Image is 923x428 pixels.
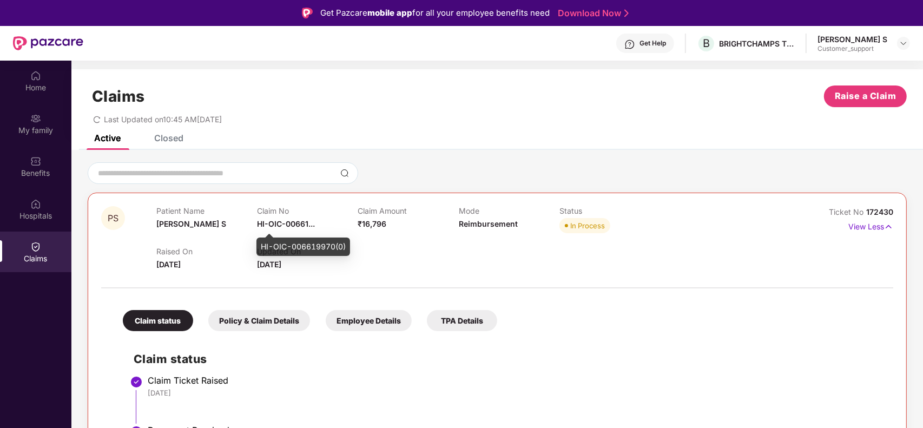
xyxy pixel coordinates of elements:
[257,219,315,228] span: HI-OIC-00661...
[358,219,386,228] span: ₹16,796
[134,350,882,368] h2: Claim status
[302,8,313,18] img: Logo
[30,241,41,252] img: svg+xml;base64,PHN2ZyBpZD0iQ2xhaW0iIHhtbG5zPSJodHRwOi8vd3d3LnczLm9yZy8yMDAwL3N2ZyIgd2lkdGg9IjIwIi...
[624,39,635,50] img: svg+xml;base64,PHN2ZyBpZD0iSGVscC0zMngzMiIgeG1sbnM9Imh0dHA6Ly93d3cudzMub3JnLzIwMDAvc3ZnIiB3aWR0aD...
[30,113,41,124] img: svg+xml;base64,PHN2ZyB3aWR0aD0iMjAiIGhlaWdodD0iMjAiIHZpZXdCb3g9IjAgMCAyMCAyMCIgZmlsbD0ibm9uZSIgeG...
[123,310,193,331] div: Claim status
[30,156,41,167] img: svg+xml;base64,PHN2ZyBpZD0iQmVuZWZpdHMiIHhtbG5zPSJodHRwOi8vd3d3LnczLm9yZy8yMDAwL3N2ZyIgd2lkdGg9Ij...
[459,219,518,228] span: Reimbursement
[93,115,101,124] span: redo
[866,207,893,216] span: 172430
[559,206,660,215] p: Status
[154,133,183,143] div: Closed
[108,214,118,223] span: PS
[257,260,281,269] span: [DATE]
[719,38,795,49] div: BRIGHTCHAMPS TECH PRIVATE LIMITED
[156,260,181,269] span: [DATE]
[13,36,83,50] img: New Pazcare Logo
[427,310,497,331] div: TPA Details
[320,6,550,19] div: Get Pazcare for all your employee benefits need
[256,238,350,256] div: HI-OIC-006619970(0)
[367,8,412,18] strong: mobile app
[30,70,41,81] img: svg+xml;base64,PHN2ZyBpZD0iSG9tZSIgeG1sbnM9Imh0dHA6Ly93d3cudzMub3JnLzIwMDAvc3ZnIiB3aWR0aD0iMjAiIG...
[558,8,625,19] a: Download Now
[156,219,226,228] span: [PERSON_NAME] S
[326,310,412,331] div: Employee Details
[257,206,358,215] p: Claim No
[459,206,559,215] p: Mode
[817,44,887,53] div: Customer_support
[570,220,605,231] div: In Process
[835,89,896,103] span: Raise a Claim
[899,39,908,48] img: svg+xml;base64,PHN2ZyBpZD0iRHJvcGRvd24tMzJ4MzIiIHhtbG5zPSJodHRwOi8vd3d3LnczLm9yZy8yMDAwL3N2ZyIgd2...
[624,8,629,19] img: Stroke
[340,169,349,177] img: svg+xml;base64,PHN2ZyBpZD0iU2VhcmNoLTMyeDMyIiB4bWxucz0iaHR0cDovL3d3dy53My5vcmcvMjAwMC9zdmciIHdpZH...
[104,115,222,124] span: Last Updated on 10:45 AM[DATE]
[358,206,458,215] p: Claim Amount
[92,87,145,106] h1: Claims
[94,133,121,143] div: Active
[817,34,887,44] div: [PERSON_NAME] S
[148,388,882,398] div: [DATE]
[30,199,41,209] img: svg+xml;base64,PHN2ZyBpZD0iSG9zcGl0YWxzIiB4bWxucz0iaHR0cDovL3d3dy53My5vcmcvMjAwMC9zdmciIHdpZHRoPS...
[824,85,907,107] button: Raise a Claim
[703,37,710,50] span: B
[148,375,882,386] div: Claim Ticket Raised
[208,310,310,331] div: Policy & Claim Details
[884,221,893,233] img: svg+xml;base64,PHN2ZyB4bWxucz0iaHR0cDovL3d3dy53My5vcmcvMjAwMC9zdmciIHdpZHRoPSIxNyIgaGVpZ2h0PSIxNy...
[639,39,666,48] div: Get Help
[156,206,257,215] p: Patient Name
[130,376,143,389] img: svg+xml;base64,PHN2ZyBpZD0iU3RlcC1Eb25lLTMyeDMyIiB4bWxucz0iaHR0cDovL3d3dy53My5vcmcvMjAwMC9zdmciIH...
[156,247,257,256] p: Raised On
[829,207,866,216] span: Ticket No
[848,218,893,233] p: View Less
